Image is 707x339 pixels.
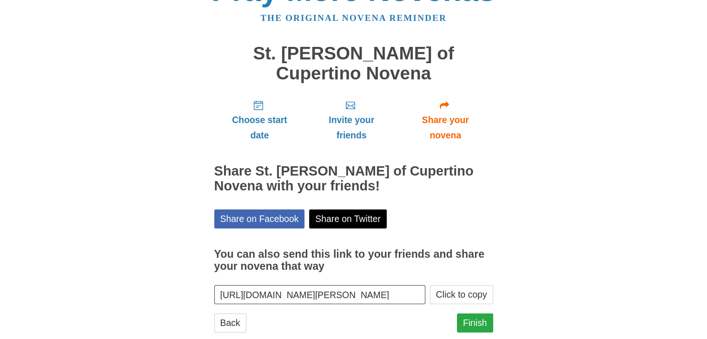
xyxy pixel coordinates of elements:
a: Back [214,313,246,332]
a: Share on Twitter [309,209,387,228]
span: Share your novena [407,112,484,143]
a: Share your novena [398,92,493,148]
a: Choose start date [214,92,305,148]
a: The original novena reminder [260,13,447,23]
a: Invite your friends [305,92,397,148]
h1: St. [PERSON_NAME] of Cupertino Novena [214,44,493,83]
span: Invite your friends [314,112,388,143]
h3: You can also send this link to your friends and share your novena that way [214,248,493,272]
a: Finish [457,313,493,332]
span: Choose start date [224,112,296,143]
a: Share on Facebook [214,209,305,228]
h2: Share St. [PERSON_NAME] of Cupertino Novena with your friends! [214,164,493,194]
button: Click to copy [430,285,493,304]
